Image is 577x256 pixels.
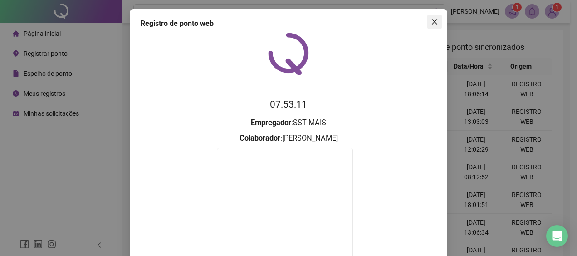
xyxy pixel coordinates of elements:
[268,33,309,75] img: QRPoint
[141,133,436,144] h3: : [PERSON_NAME]
[141,117,436,129] h3: : SST MAIS
[251,118,291,127] strong: Empregador
[431,18,438,25] span: close
[546,225,568,247] div: Open Intercom Messenger
[427,15,442,29] button: Close
[141,18,436,29] div: Registro de ponto web
[240,134,280,143] strong: Colaborador
[270,99,307,110] time: 07:53:11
